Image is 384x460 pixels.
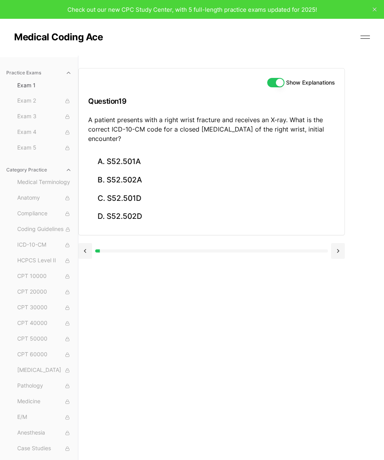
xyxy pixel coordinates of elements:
span: Coding Guidelines [17,225,72,234]
button: CPT 10000 [14,270,75,283]
span: Exam 5 [17,144,72,152]
button: Medicine [14,395,75,408]
span: Anatomy [17,194,72,202]
span: Medicine [17,397,72,406]
a: Medical Coding Ace [14,32,103,42]
button: Case Studies [14,442,75,455]
span: Check out our new CPC Study Center, with 5 full-length practice exams updated for 2025! [67,6,317,13]
h3: Question 19 [88,90,335,113]
span: HCPCS Level II [17,256,72,265]
button: A. S52.501A [88,153,335,171]
button: CPT 30000 [14,301,75,314]
button: CPT 20000 [14,286,75,298]
button: CPT 40000 [14,317,75,330]
button: Exam 3 [14,110,75,123]
iframe: portal-trigger [254,422,384,460]
button: close [368,3,381,16]
span: Exam 3 [17,112,72,121]
button: Coding Guidelines [14,223,75,236]
p: A patient presents with a right wrist fracture and receives an X-ray. What is the correct ICD-10-... [88,115,335,143]
button: C. S52.501D [88,189,335,207]
span: CPT 30000 [17,303,72,312]
span: [MEDICAL_DATA] [17,366,72,375]
button: Practice Exams [3,67,75,79]
button: CPT 50000 [14,333,75,345]
button: Exam 5 [14,142,75,154]
span: Exam 2 [17,97,72,105]
button: Compliance [14,207,75,220]
button: Pathology [14,380,75,392]
span: CPT 10000 [17,272,72,281]
span: Exam 4 [17,128,72,137]
span: Pathology [17,382,72,390]
button: B. S52.502A [88,171,335,189]
button: Exam 2 [14,95,75,107]
span: ICD-10-CM [17,241,72,249]
button: Exam 1 [14,79,75,92]
span: Compliance [17,209,72,218]
span: CPT 20000 [17,288,72,296]
button: Anesthesia [14,427,75,439]
span: CPT 60000 [17,350,72,359]
button: CPT 60000 [14,348,75,361]
button: Anatomy [14,192,75,204]
span: CPT 40000 [17,319,72,328]
span: Medical Terminology [17,178,72,187]
button: [MEDICAL_DATA] [14,364,75,377]
button: Medical Terminology [14,176,75,189]
button: HCPCS Level II [14,254,75,267]
span: E/M [17,413,72,422]
span: Anesthesia [17,429,72,437]
button: D. S52.502D [88,207,335,226]
label: Show Explanations [286,80,335,85]
span: Case Studies [17,444,72,453]
span: Exam 1 [17,81,72,89]
span: CPT 50000 [17,335,72,343]
button: Exam 4 [14,126,75,139]
button: Category Practice [3,164,75,176]
button: E/M [14,411,75,424]
button: ICD-10-CM [14,239,75,251]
